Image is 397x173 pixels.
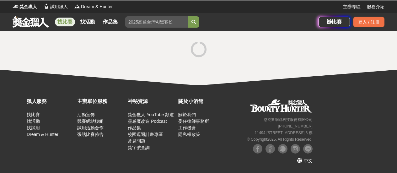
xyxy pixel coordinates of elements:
div: 關於小酒館 [178,98,226,105]
a: Dream & Hunter [27,132,58,137]
a: 工作機會 [178,125,196,130]
a: 找比賽 [27,112,40,117]
a: 校園巡迴計畫專區 [128,132,163,137]
span: Dream & Hunter [81,3,113,10]
div: 神秘資源 [128,98,175,105]
a: 找活動 [27,119,40,124]
a: Logo試用獵人 [43,3,68,10]
a: 作品集 [128,125,141,130]
small: [PHONE_NUMBER] [278,124,313,128]
a: 競賽網站模組 [77,119,104,124]
img: Facebook [266,144,275,154]
a: 找比賽 [55,18,75,26]
a: Logo獎金獵人 [13,3,37,10]
a: 找試用 [27,125,40,130]
img: LINE [303,144,313,154]
img: Logo [43,3,50,9]
a: 獎字號查詢 [128,145,150,150]
a: 張貼比賽佈告 [77,132,104,137]
small: 11494 [STREET_ADDRESS] 3 樓 [255,131,313,135]
span: 獎金獵人 [19,3,37,10]
a: 靈感魔改造 Podcast [128,119,167,124]
img: Facebook [253,144,262,154]
a: 作品集 [100,18,120,26]
input: 2025高通台灣AI黑客松 [125,16,188,28]
a: 試用活動合作 [77,125,104,130]
a: LogoDream & Hunter [74,3,113,10]
a: 委任律師事務所 [178,119,209,124]
span: 試用獵人 [50,3,68,10]
a: 辦比賽 [319,17,350,27]
small: © Copyright 2025 . All Rights Reserved. [247,137,313,142]
img: Logo [13,3,19,9]
span: 中文 [304,158,313,163]
img: Logo [74,3,80,9]
a: 獎金獵人 YouTube 頻道 [128,112,174,117]
a: 主辦專區 [343,3,361,10]
img: Plurk [278,144,287,154]
a: 關於我們 [178,112,196,117]
div: 獵人服務 [27,98,74,105]
div: 登入 / 註冊 [353,17,384,27]
small: 恩克斯網路科技股份有限公司 [264,117,313,122]
div: 主辦單位服務 [77,98,125,105]
img: Instagram [291,144,300,154]
a: 找活動 [78,18,98,26]
a: 服務介紹 [367,3,384,10]
a: 隱私權政策 [178,132,200,137]
a: 活動宣傳 [77,112,95,117]
a: 常見問題 [128,138,145,143]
